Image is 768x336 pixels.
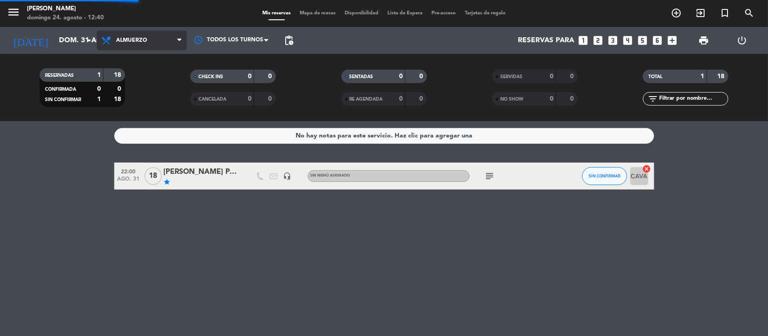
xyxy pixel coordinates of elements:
[117,86,123,92] strong: 0
[350,75,373,79] span: SENTADAS
[718,73,727,80] strong: 18
[570,73,575,80] strong: 0
[248,73,252,80] strong: 0
[701,73,705,80] strong: 1
[695,8,706,18] i: exit_to_app
[295,11,340,16] span: Mapa de mesas
[45,87,76,92] span: CONFIRMADA
[578,35,589,46] i: looks_one
[97,86,101,92] strong: 0
[593,35,604,46] i: looks_two
[7,31,54,50] i: [DATE]
[647,93,658,104] i: filter_list
[719,8,730,18] i: turned_in_not
[652,35,664,46] i: looks_6
[164,166,240,178] div: [PERSON_NAME] PAO
[419,73,425,80] strong: 0
[258,11,295,16] span: Mis reservas
[671,8,682,18] i: add_circle_outline
[164,178,171,186] i: star
[350,97,383,102] span: RE AGENDADA
[383,11,427,16] span: Lista de Espera
[310,174,350,177] span: Sin menú asignado
[570,96,575,102] strong: 0
[485,171,495,181] i: subject
[518,36,575,45] span: Reservas para
[45,73,74,78] span: RESERVADAS
[248,96,252,102] strong: 0
[114,96,123,102] strong: 18
[45,97,81,102] span: SIN CONFIRMAR
[97,72,101,78] strong: 1
[648,75,662,79] span: TOTAL
[737,35,747,46] i: power_settings_new
[427,11,460,16] span: Pre-acceso
[419,96,425,102] strong: 0
[340,11,383,16] span: Disponibilidad
[144,167,162,185] span: 18
[27,13,104,22] div: domingo 24. agosto - 12:40
[550,96,553,102] strong: 0
[116,37,147,44] span: Almuerzo
[698,35,709,46] span: print
[588,173,620,178] span: SIN CONFIRMAR
[658,94,728,104] input: Filtrar por nombre...
[198,75,223,79] span: CHECK INS
[500,97,523,102] span: NO SHOW
[637,35,649,46] i: looks_5
[97,96,101,102] strong: 1
[622,35,634,46] i: looks_4
[283,172,292,180] i: headset_mic
[642,164,651,173] i: cancel
[500,75,522,79] span: SERVIDAS
[198,97,226,102] span: CANCELADA
[667,35,678,46] i: add_box
[7,5,20,22] button: menu
[550,73,553,80] strong: 0
[27,4,104,13] div: [PERSON_NAME]
[117,166,140,176] span: 22:00
[117,176,140,186] span: ago. 31
[84,35,94,46] i: arrow_drop_down
[399,73,403,80] strong: 0
[582,167,627,185] button: SIN CONFIRMAR
[399,96,403,102] strong: 0
[114,72,123,78] strong: 18
[607,35,619,46] i: looks_3
[283,35,294,46] span: pending_actions
[269,96,274,102] strong: 0
[269,73,274,80] strong: 0
[744,8,755,18] i: search
[723,27,761,54] div: LOG OUT
[460,11,510,16] span: Tarjetas de regalo
[296,131,472,141] div: No hay notas para este servicio. Haz clic para agregar una
[7,5,20,19] i: menu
